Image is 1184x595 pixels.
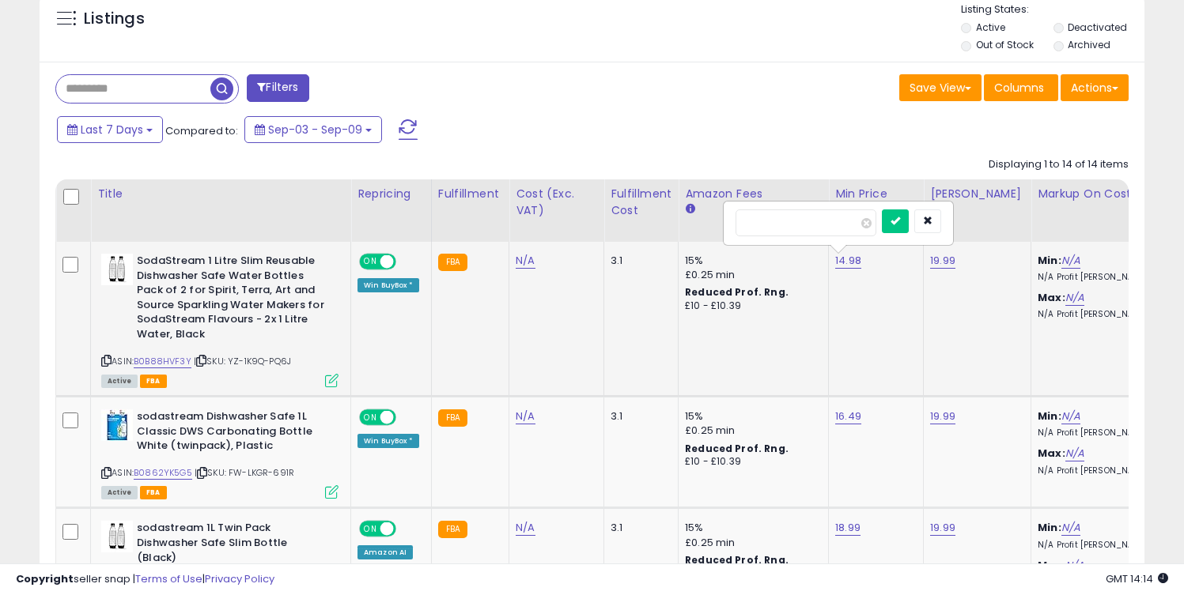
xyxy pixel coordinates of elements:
[361,255,380,269] span: ON
[361,411,380,424] span: ON
[101,254,339,386] div: ASIN:
[685,299,816,313] div: £10 - £10.39
[357,545,413,559] div: Amazon AI
[101,375,138,388] span: All listings currently available for purchase on Amazon
[137,521,329,569] b: sodastream 1L Twin Pack Dishwasher Safe Slim Bottle (Black)
[989,157,1129,172] div: Displaying 1 to 14 of 14 items
[516,253,535,269] a: N/A
[137,254,329,345] b: SodaStream 1 Litre Slim Reusable Dishwasher Safe Water Bottles Pack of 2 for Spirit, Terra, Art a...
[101,521,133,552] img: 41AkzH+FrGL._SL40_.jpg
[1061,74,1129,101] button: Actions
[81,122,143,137] span: Last 7 Days
[930,520,955,536] a: 19.99
[685,409,816,424] div: 15%
[357,186,425,202] div: Repricing
[361,522,380,536] span: ON
[1038,253,1061,268] b: Min:
[394,255,419,269] span: OFF
[611,409,666,424] div: 3.1
[1038,309,1169,320] p: N/A Profit [PERSON_NAME]
[205,571,274,586] a: Privacy Policy
[976,38,1034,51] label: Out of Stock
[1038,409,1061,424] b: Min:
[685,521,816,535] div: 15%
[685,254,816,268] div: 15%
[101,254,133,285] img: 41ppKYOR9vL._SL40_.jpg
[268,122,362,137] span: Sep-03 - Sep-09
[984,74,1058,101] button: Columns
[685,186,822,202] div: Amazon Fees
[835,253,861,269] a: 14.98
[685,268,816,282] div: £0.25 min
[1065,446,1084,461] a: N/A
[1038,446,1065,461] b: Max:
[835,520,861,536] a: 18.99
[438,186,502,202] div: Fulfillment
[195,466,294,479] span: | SKU: FW-LKGR-691R
[930,186,1024,202] div: [PERSON_NAME]
[244,116,382,143] button: Sep-03 - Sep-09
[611,186,671,219] div: Fulfillment Cost
[1068,38,1110,51] label: Archived
[685,442,789,455] b: Reduced Prof. Rng.
[835,409,861,424] a: 16.49
[1038,290,1065,305] b: Max:
[101,409,339,497] div: ASIN:
[394,522,419,536] span: OFF
[899,74,982,101] button: Save View
[516,409,535,424] a: N/A
[438,409,467,427] small: FBA
[685,285,789,299] b: Reduced Prof. Rng.
[1038,186,1175,202] div: Markup on Cost
[165,123,238,138] span: Compared to:
[134,466,192,480] a: B0862YK5G5
[516,520,535,536] a: N/A
[685,424,816,438] div: £0.25 min
[97,186,344,202] div: Title
[140,486,167,499] span: FBA
[1038,427,1169,439] p: N/A Profit [PERSON_NAME]
[134,355,191,368] a: B0B88HVF3Y
[357,434,419,448] div: Win BuyBox *
[1038,465,1169,476] p: N/A Profit [PERSON_NAME]
[930,409,955,424] a: 19.99
[835,186,917,202] div: Min Price
[101,409,133,441] img: 41O-qeJR-yL._SL40_.jpg
[1038,272,1169,283] p: N/A Profit [PERSON_NAME]
[137,409,329,458] b: sodastream Dishwasher Safe 1L Classic DWS Carbonating Bottle White (twinpack), Plastic
[961,2,1144,17] p: Listing States:
[357,278,419,292] div: Win BuyBox *
[685,455,816,469] div: £10 - £10.39
[247,74,308,102] button: Filters
[685,536,816,550] div: £0.25 min
[1106,571,1168,586] span: 2025-09-17 14:14 GMT
[1061,253,1080,269] a: N/A
[1061,409,1080,424] a: N/A
[57,116,163,143] button: Last 7 Days
[516,186,597,219] div: Cost (Exc. VAT)
[194,355,291,367] span: | SKU: YZ-1K9Q-PQ6J
[16,572,274,587] div: seller snap | |
[1038,520,1061,535] b: Min:
[1065,290,1084,306] a: N/A
[394,411,419,424] span: OFF
[976,21,1005,34] label: Active
[16,571,74,586] strong: Copyright
[101,486,138,499] span: All listings currently available for purchase on Amazon
[135,571,202,586] a: Terms of Use
[140,375,167,388] span: FBA
[1038,540,1169,551] p: N/A Profit [PERSON_NAME]
[611,254,666,268] div: 3.1
[1068,21,1127,34] label: Deactivated
[1031,179,1182,242] th: The percentage added to the cost of goods (COGS) that forms the calculator for Min & Max prices.
[84,8,145,30] h5: Listings
[438,521,467,538] small: FBA
[611,521,666,535] div: 3.1
[994,80,1044,96] span: Columns
[930,253,955,269] a: 19.99
[1061,520,1080,536] a: N/A
[685,202,694,217] small: Amazon Fees.
[438,254,467,271] small: FBA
